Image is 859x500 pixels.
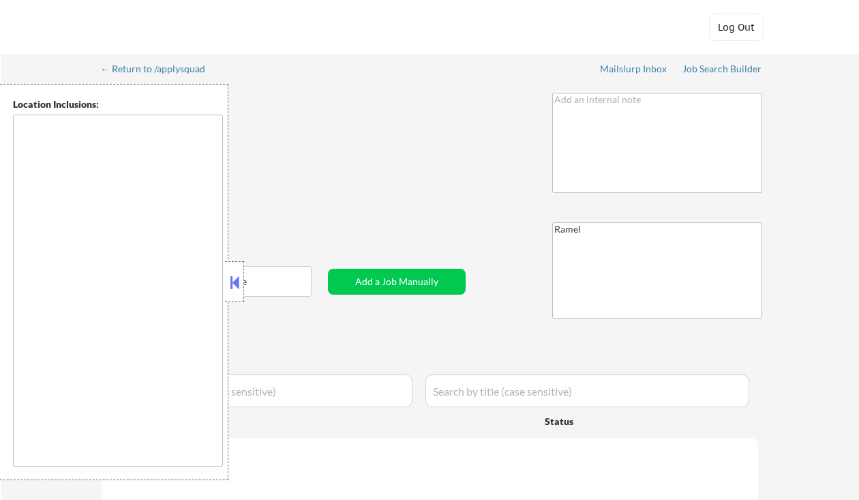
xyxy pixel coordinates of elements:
[709,14,764,41] button: Log Out
[106,374,412,407] input: Search by company (case sensitive)
[545,409,662,433] div: Status
[328,269,466,295] button: Add a Job Manually
[425,374,749,407] input: Search by title (case sensitive)
[100,63,218,77] a: ← Return to /applysquad
[13,98,223,111] div: Location Inclusions:
[600,63,668,77] a: Mailslurp Inbox
[100,64,218,74] div: ← Return to /applysquad
[682,64,762,74] div: Job Search Builder
[600,64,668,74] div: Mailslurp Inbox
